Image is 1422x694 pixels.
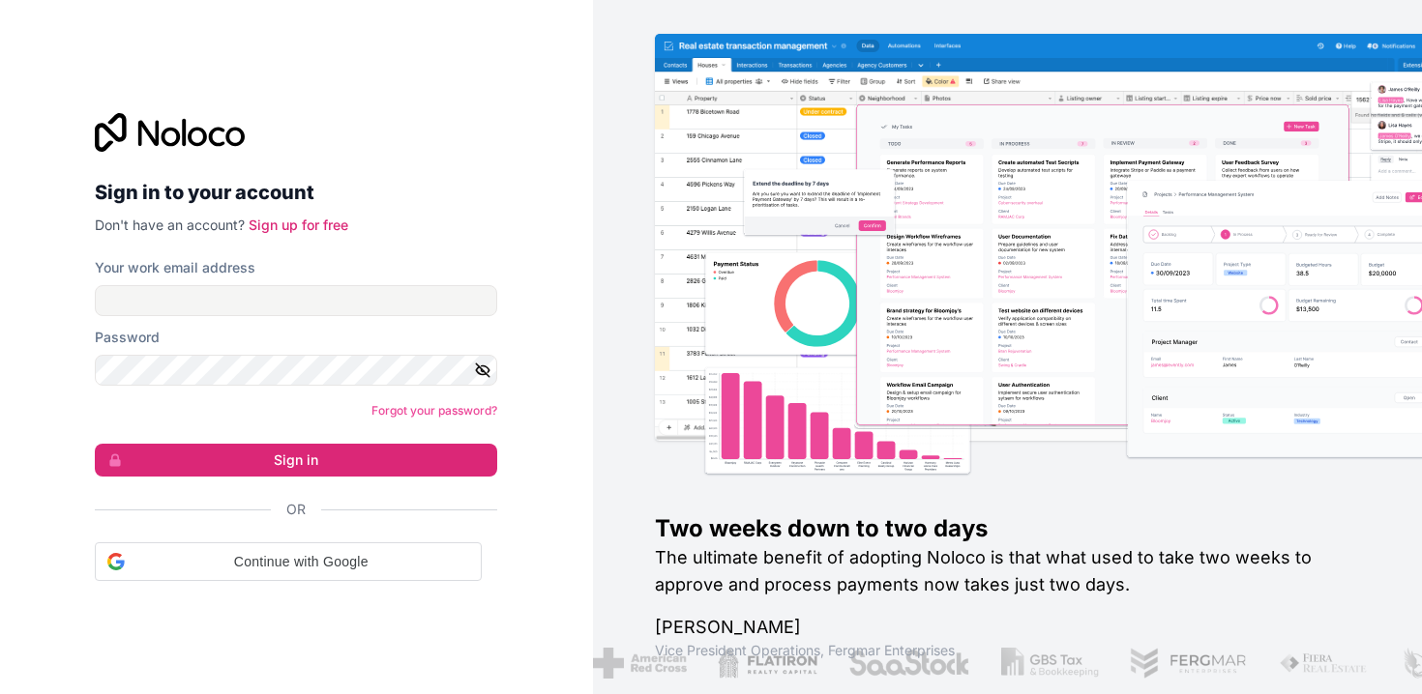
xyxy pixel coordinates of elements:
span: Or [286,500,306,519]
a: Sign up for free [249,217,348,233]
label: Password [95,328,160,347]
img: /assets/american-red-cross-BAupjrZR.png [593,648,687,679]
h1: Vice President Operations , Fergmar Enterprises [655,641,1361,660]
h1: [PERSON_NAME] [655,614,1361,641]
img: /assets/flatiron-C8eUkumj.png [718,648,818,679]
img: /assets/fiera-fwj2N5v4.png [1279,648,1370,679]
img: /assets/saastock-C6Zbiodz.png [848,648,970,679]
span: Continue with Google [133,552,469,572]
h2: The ultimate benefit of adopting Noloco is that what used to take two weeks to approve and proces... [655,544,1361,598]
a: Forgot your password? [371,403,497,418]
div: Continue with Google [95,542,482,581]
button: Sign in [95,444,497,477]
img: /assets/gbstax-C-GtDUiK.png [1001,648,1100,679]
input: Password [95,355,497,386]
img: /assets/fergmar-CudnrXN5.png [1130,648,1248,679]
h1: Two weeks down to two days [655,513,1361,544]
span: Don't have an account? [95,217,245,233]
input: Email address [95,285,497,316]
label: Your work email address [95,258,255,277]
h2: Sign in to your account [95,175,497,210]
